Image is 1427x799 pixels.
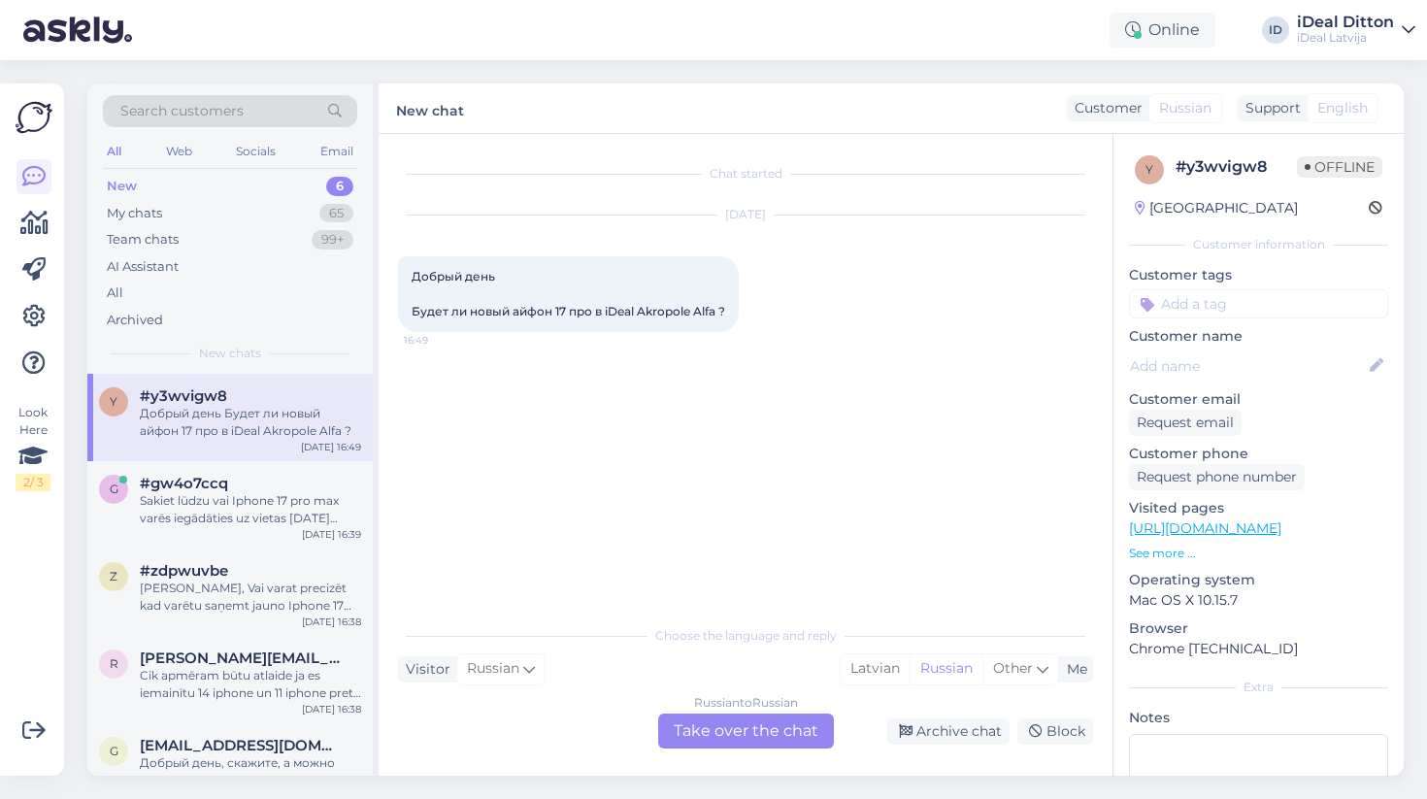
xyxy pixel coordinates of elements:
div: Sakiet lūdzu vai Iphone 17 pro max varēs iegādāties uz vietas [DATE] Spices veikalā? [140,492,361,527]
div: ID [1262,17,1289,44]
div: Visitor [398,659,450,680]
div: Extra [1129,679,1388,696]
input: Add a tag [1129,289,1388,318]
div: Block [1017,718,1093,745]
span: Search customers [120,101,244,121]
span: Offline [1297,156,1382,178]
div: Support [1238,98,1301,118]
span: r [110,656,118,671]
span: #y3wvigw8 [140,387,227,405]
p: Browser [1129,618,1388,639]
p: Customer email [1129,389,1388,410]
div: 2 / 3 [16,474,50,491]
div: [DATE] 16:38 [302,615,361,629]
p: Customer name [1129,326,1388,347]
span: ruta.araja2013@gmail.com [140,649,342,667]
div: Russian to Russian [694,694,798,712]
div: Russian [910,654,982,683]
div: 6 [326,177,353,196]
span: y [110,394,117,409]
p: Visited pages [1129,498,1388,518]
a: iDeal DittoniDeal Latvija [1297,15,1415,46]
span: #gw4o7ccq [140,475,228,492]
div: Team chats [107,230,179,250]
span: g [110,744,118,758]
p: Customer phone [1129,444,1388,464]
div: All [103,139,125,164]
div: AI Assistant [107,257,179,277]
div: Socials [232,139,280,164]
div: Web [162,139,196,164]
p: Chrome [TECHNICAL_ID] [1129,639,1388,659]
div: Добрый день Будет ли новый айфон 17 про в iDeal Akropole Alfa ? [140,405,361,440]
span: Добрый день Будет ли новый айфон 17 про в iDeal Akropole Alfa ? [412,269,725,318]
div: Choose the language and reply [398,627,1093,645]
div: Archive chat [887,718,1010,745]
span: grundmanise@gmail.com [140,737,342,754]
div: Request email [1129,410,1242,436]
div: Look Here [16,404,50,491]
div: Request phone number [1129,464,1305,490]
label: New chat [396,95,464,121]
p: Mac OS X 10.15.7 [1129,590,1388,611]
span: y [1145,162,1153,177]
div: [DATE] 16:39 [302,527,361,542]
span: #zdpwuvbe [140,562,228,580]
div: Добрый день, скажите, а можно отнести вам macbook, чтобы его разобрать и почистить от пыли и тп? ... [140,754,361,789]
div: Cik apmēram būtu atlaide ja es iemainītu 14 iphone un 11 iphone pret 17 pro iphone? [140,667,361,702]
span: New chats [199,345,261,362]
div: 65 [319,204,353,223]
div: # y3wvigw8 [1176,155,1297,179]
div: Archived [107,311,163,330]
p: Notes [1129,708,1388,728]
div: Chat started [398,165,1093,183]
span: English [1317,98,1368,118]
div: [DATE] 16:49 [301,440,361,454]
div: [DATE] 16:38 [302,702,361,716]
span: g [110,482,118,496]
div: [DATE] [398,206,1093,223]
div: Customer information [1129,236,1388,253]
p: Customer tags [1129,265,1388,285]
div: All [107,283,123,303]
img: Askly Logo [16,99,52,136]
div: Customer [1067,98,1143,118]
span: Russian [1159,98,1211,118]
span: Other [993,659,1033,677]
div: [PERSON_NAME], Vai varat precizēt kad varētu saņemt jauno Iphone 17 pro [PERSON_NAME]. Jautājums ... [140,580,361,615]
div: 99+ [312,230,353,250]
div: New [107,177,137,196]
a: [URL][DOMAIN_NAME] [1129,519,1281,537]
div: Take over the chat [658,714,834,749]
p: Operating system [1129,570,1388,590]
div: Latvian [841,654,910,683]
div: iDeal Latvija [1297,30,1394,46]
div: [GEOGRAPHIC_DATA] [1135,198,1298,218]
input: Add name [1130,355,1366,377]
div: Email [316,139,357,164]
span: 16:49 [404,333,477,348]
div: iDeal Ditton [1297,15,1394,30]
span: z [110,569,117,583]
div: Me [1059,659,1087,680]
p: See more ... [1129,545,1388,562]
span: Russian [467,658,519,680]
div: My chats [107,204,162,223]
div: Online [1110,13,1215,48]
